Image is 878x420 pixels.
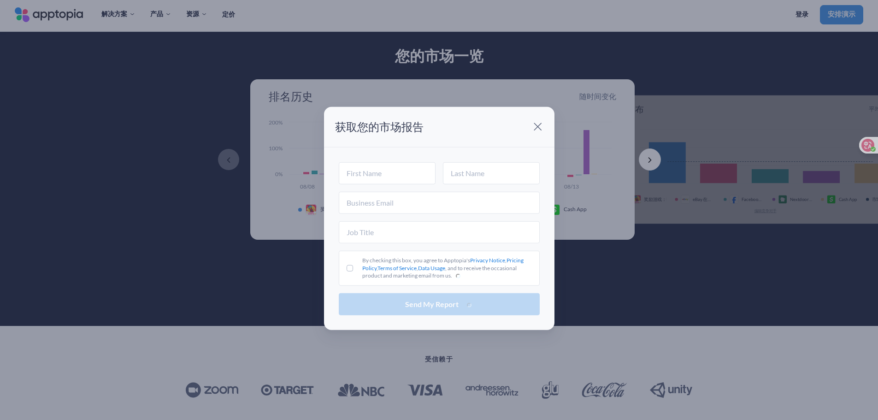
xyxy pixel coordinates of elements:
a: Data Usage [418,264,445,271]
input: Job Title [339,221,540,243]
input: By checking this box, you agree to Apptopia'sPrivacy Notice,Pricing Policy,Terms of Service,Data ... [347,265,353,272]
a: Pricing Policy [362,257,524,272]
a: Privacy Notice [470,257,505,264]
a: Terms of Service [377,264,417,271]
input: First Name [339,162,436,184]
input: Business Email [339,192,540,214]
span: By checking this box, you agree to Apptopia's , , , , and to receive the occasional product and m... [362,257,524,279]
font: 获取您的市场报告 [335,120,424,133]
input: Last Name [443,162,540,184]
